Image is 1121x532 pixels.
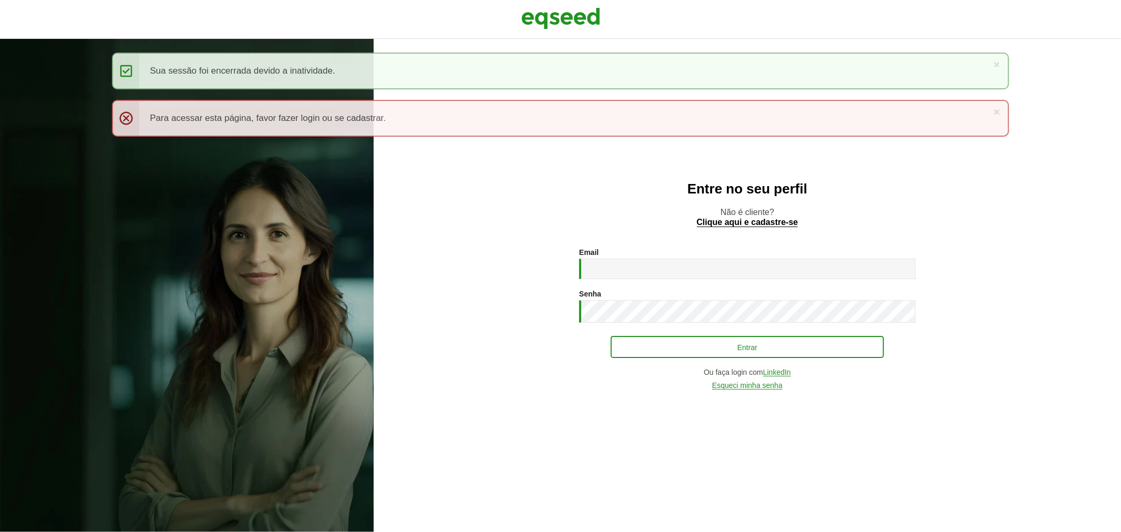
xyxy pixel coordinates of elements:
img: EqSeed Logo [521,5,600,32]
a: × [993,59,1000,70]
a: Clique aqui e cadastre-se [697,218,798,227]
div: Ou faça login com [579,369,916,376]
label: Email [579,249,599,256]
div: Sua sessão foi encerrada devido a inatividade. [112,53,1009,89]
a: Esqueci minha senha [712,382,783,390]
button: Entrar [611,336,884,358]
a: LinkedIn [763,369,791,376]
a: × [993,106,1000,117]
label: Senha [579,290,601,298]
h2: Entre no seu perfil [395,181,1100,197]
div: Para acessar esta página, favor fazer login ou se cadastrar. [112,100,1009,137]
p: Não é cliente? [395,207,1100,227]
